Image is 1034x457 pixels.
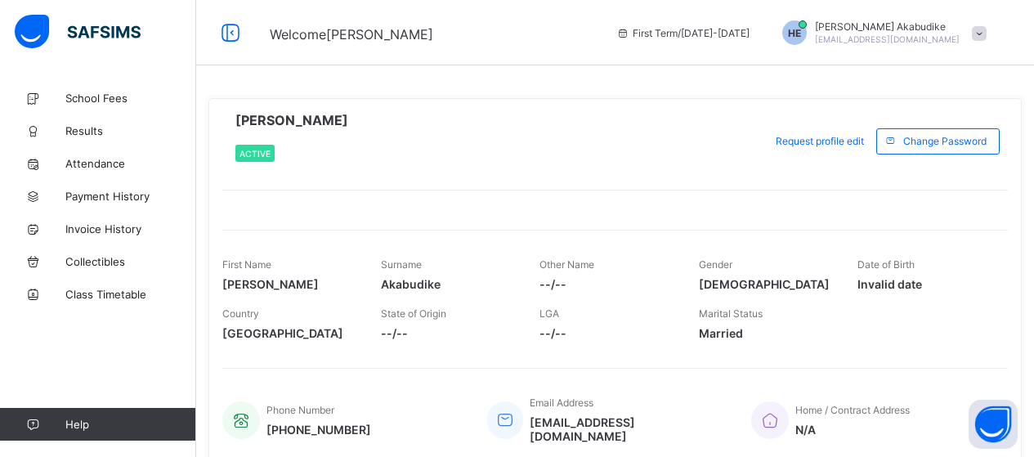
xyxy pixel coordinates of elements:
span: Email Address [530,397,593,409]
span: Invalid date [857,277,991,291]
span: N/A [795,423,910,437]
span: Marital Status [699,307,763,320]
span: Surname [381,258,422,271]
span: --/-- [539,277,674,291]
span: Other Name [539,258,594,271]
span: LGA [539,307,559,320]
img: safsims [15,15,141,49]
span: session/term information [616,27,750,39]
span: Help [65,418,195,431]
span: First Name [222,258,271,271]
span: Invoice History [65,222,196,235]
span: Date of Birth [857,258,915,271]
span: Results [65,124,196,137]
span: [EMAIL_ADDRESS][DOMAIN_NAME] [815,34,960,44]
div: HenryAkabudike [766,20,995,45]
span: Class Timetable [65,288,196,301]
span: --/-- [539,326,674,340]
span: Country [222,307,259,320]
span: [DEMOGRAPHIC_DATA] [699,277,833,291]
span: --/-- [381,326,515,340]
span: Change Password [903,135,987,147]
span: Attendance [65,157,196,170]
span: [PHONE_NUMBER] [266,423,371,437]
span: Collectibles [65,255,196,268]
span: School Fees [65,92,196,105]
span: State of Origin [381,307,446,320]
span: [PERSON_NAME] [235,112,348,128]
button: Open asap [969,400,1018,449]
span: [PERSON_NAME] [222,277,356,291]
span: Request profile edit [776,135,864,147]
span: Akabudike [381,277,515,291]
span: Phone Number [266,404,334,416]
span: Home / Contract Address [795,404,910,416]
span: HE [788,27,801,39]
span: [PERSON_NAME] Akabudike [815,20,960,33]
span: [EMAIL_ADDRESS][DOMAIN_NAME] [530,415,727,443]
span: [GEOGRAPHIC_DATA] [222,326,356,340]
span: Gender [699,258,732,271]
span: Welcome [PERSON_NAME] [270,26,433,43]
span: Payment History [65,190,196,203]
span: Active [239,149,271,159]
span: Married [699,326,833,340]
